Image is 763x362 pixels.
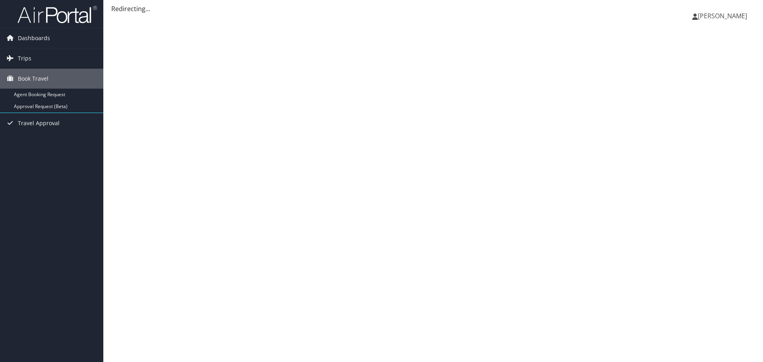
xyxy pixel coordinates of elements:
span: [PERSON_NAME] [698,12,747,20]
img: airportal-logo.png [17,5,97,24]
span: Trips [18,48,31,68]
span: Dashboards [18,28,50,48]
span: Book Travel [18,69,48,89]
div: Redirecting... [111,4,755,14]
a: [PERSON_NAME] [692,4,755,28]
span: Travel Approval [18,113,60,133]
